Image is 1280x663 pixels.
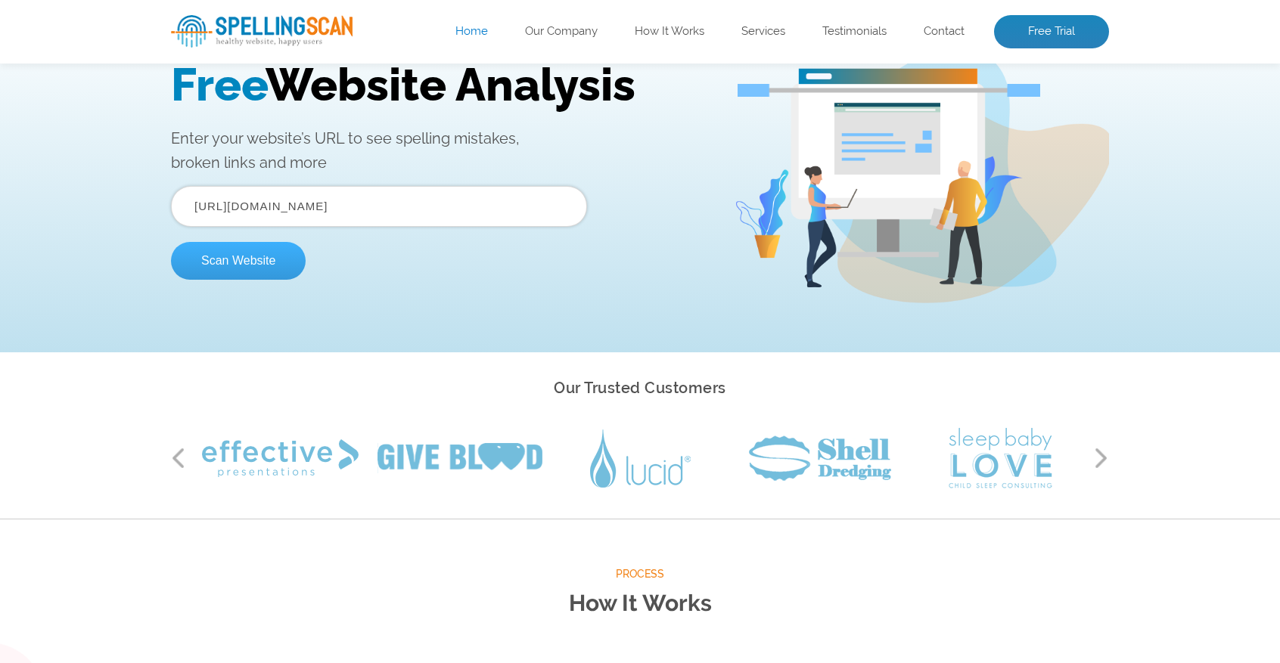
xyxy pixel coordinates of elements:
img: Sleep Baby Love [949,428,1052,488]
img: Effective [202,439,359,477]
img: Free Webiste Analysis [738,143,1040,156]
p: Enter your website’s URL to see spelling mistakes, broken links and more [171,129,711,178]
h2: Our Trusted Customers [171,375,1109,401]
a: Contact [924,24,965,39]
img: Lucid [590,429,691,488]
a: Free Trial [994,15,1109,48]
span: Process [171,565,1109,584]
a: Services [741,24,785,39]
img: Shell Dredging [749,435,891,481]
button: Previous [171,447,186,469]
button: Next [1094,447,1109,469]
a: Testimonials [822,24,887,39]
img: spellingScan [171,15,353,48]
img: Give Blood [377,443,542,473]
h2: How It Works [171,584,1109,624]
a: Our Company [525,24,598,39]
a: How It Works [635,24,704,39]
a: Home [455,24,488,39]
img: Free Webiste Analysis [734,49,1109,306]
span: Free [171,61,266,114]
h1: Website Analysis [171,61,711,114]
button: Scan Website [171,245,306,283]
input: Enter Your URL [171,189,587,230]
